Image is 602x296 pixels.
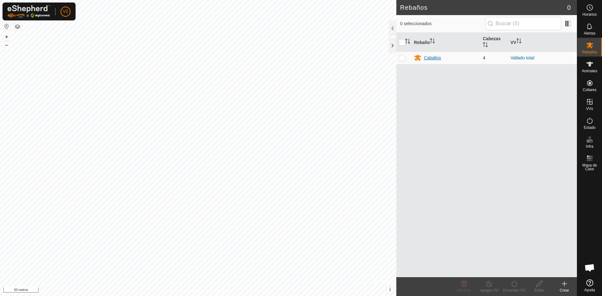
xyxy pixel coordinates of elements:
[389,287,391,292] font: i
[510,40,516,45] font: VV
[516,39,521,44] p-sorticon: Activar para ordenar
[166,288,202,293] a: Política de Privacidad
[5,41,8,48] font: –
[586,144,593,149] font: Infra
[560,288,569,293] font: Crear
[582,50,597,54] font: Rebaños
[510,55,534,60] a: Vallado total
[584,31,595,36] font: Alertas
[580,258,599,277] div: Chat abierto
[8,5,50,18] img: Logotipo de Gallagher
[483,55,485,60] font: 4
[387,286,393,293] button: i
[582,163,597,171] font: Mapa de Calor
[166,288,202,293] font: Política de Privacidad
[584,288,595,292] font: Ayuda
[503,288,525,293] font: Encender VV
[457,288,471,293] font: Eliminar
[3,33,10,41] button: +
[483,36,501,41] font: Cabezas
[3,23,10,30] button: Restablecer Mapa
[534,288,544,293] font: Editar
[582,69,597,73] font: Animales
[584,125,595,130] font: Estado
[400,4,428,11] font: Rebaños
[480,288,498,293] font: Apagar VV
[583,12,597,17] font: Horarios
[424,55,441,60] font: Caballos
[483,43,488,48] p-sorticon: Activar para ordenar
[209,288,230,293] font: Contáctenos
[567,4,571,11] font: 0
[3,41,10,49] button: –
[63,9,68,14] font: V2
[400,21,431,26] font: 0 seleccionados
[5,33,8,40] font: +
[405,40,410,45] p-sorticon: Activar para ordenar
[209,288,230,293] a: Contáctenos
[430,39,435,44] p-sorticon: Activar para ordenar
[14,23,21,30] button: Capas del Mapa
[485,17,561,30] input: Buscar (S)
[586,107,593,111] font: VVs
[577,277,602,294] a: Ayuda
[414,40,430,45] font: Rebaño
[583,88,596,92] font: Collares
